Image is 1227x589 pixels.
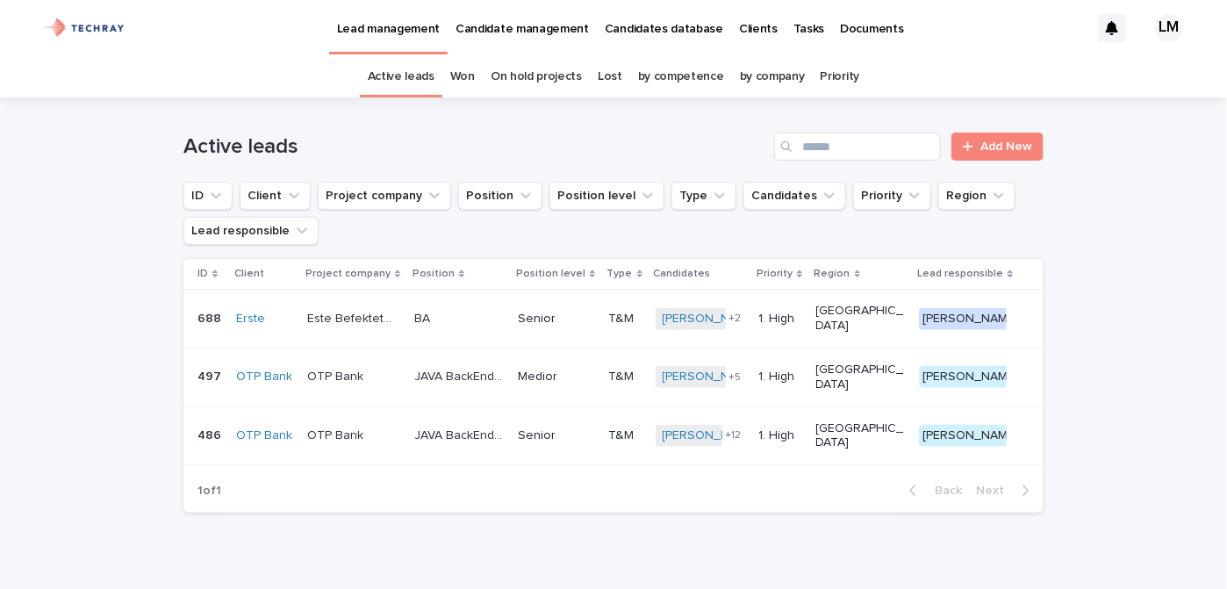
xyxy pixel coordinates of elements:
[816,304,904,334] p: [GEOGRAPHIC_DATA]
[757,264,793,284] p: Priority
[518,312,595,327] p: Senior
[895,483,969,499] button: Back
[368,56,434,97] a: Active leads
[458,182,542,210] button: Position
[919,308,1022,330] div: [PERSON_NAME]
[35,11,133,46] img: xG6Muz3VQV2JDbePcW7p
[980,140,1032,153] span: Add New
[414,308,434,327] p: BA
[236,312,265,327] a: Erste
[197,308,225,327] p: 688
[234,264,264,284] p: Client
[307,308,398,327] p: Este Befektetési Zrt.
[654,264,711,284] p: Candidates
[609,370,642,384] p: T&M
[183,406,1044,465] tr: 486486 OTP Bank OTP BankOTP Bank JAVA BackEnd seniorJAVA BackEnd senior SeniorT&M[PERSON_NAME] +1...
[183,348,1044,406] tr: 497497 OTP Bank OTP BankOTP Bank JAVA BackEnd fejlesztő mediorJAVA BackEnd fejlesztő medior Medio...
[183,182,233,210] button: ID
[853,182,931,210] button: Priority
[671,182,736,210] button: Type
[183,470,235,513] p: 1 of 1
[663,428,758,443] a: [PERSON_NAME]
[919,366,1022,388] div: [PERSON_NAME]
[450,56,475,97] a: Won
[197,425,225,443] p: 486
[663,312,758,327] a: [PERSON_NAME]
[743,182,846,210] button: Candidates
[774,133,941,161] input: Search
[969,483,1044,499] button: Next
[821,56,860,97] a: Priority
[414,425,506,443] p: JAVA BackEnd senior
[236,370,292,384] a: OTP Bank
[740,56,805,97] a: by company
[414,366,506,384] p: JAVA BackEnd fejlesztő medior
[549,182,664,210] button: Position level
[240,182,311,210] button: Client
[318,182,451,210] button: Project company
[183,134,767,160] h1: Active leads
[729,372,742,383] span: + 5
[516,264,585,284] p: Position level
[305,264,391,284] p: Project company
[197,264,208,284] p: ID
[758,428,801,443] p: 1. High
[951,133,1044,161] a: Add New
[919,425,1022,447] div: [PERSON_NAME]
[726,430,742,441] span: + 12
[183,217,319,245] button: Lead responsible
[236,428,292,443] a: OTP Bank
[816,421,904,451] p: [GEOGRAPHIC_DATA]
[729,313,742,324] span: + 2
[518,370,595,384] p: Medior
[638,56,724,97] a: by competence
[976,485,1015,497] span: Next
[413,264,455,284] p: Position
[518,428,595,443] p: Senior
[197,366,225,384] p: 497
[938,182,1015,210] button: Region
[307,425,367,443] p: OTP Bank
[758,370,801,384] p: 1. High
[598,56,622,97] a: Lost
[607,264,633,284] p: Type
[816,363,904,392] p: [GEOGRAPHIC_DATA]
[307,366,367,384] p: OTP Bank
[183,290,1044,348] tr: 688688 Erste Este Befektetési Zrt.Este Befektetési Zrt. BABA SeniorT&M[PERSON_NAME] +21. High[GEO...
[609,312,642,327] p: T&M
[663,370,776,384] a: [PERSON_NAME] (2)
[491,56,582,97] a: On hold projects
[814,264,850,284] p: Region
[758,312,801,327] p: 1. High
[1155,14,1183,42] div: LM
[609,428,642,443] p: T&M
[924,485,962,497] span: Back
[917,264,1003,284] p: Lead responsible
